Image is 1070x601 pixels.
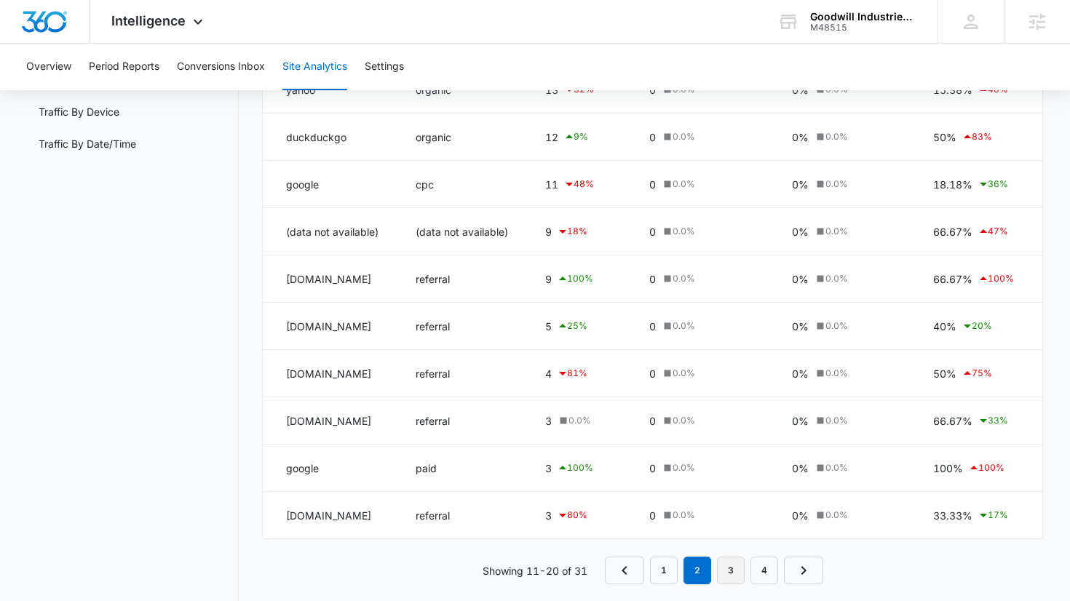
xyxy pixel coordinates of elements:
[398,208,528,255] td: (data not available)
[792,508,899,523] div: 0%
[792,413,899,429] div: 0%
[792,130,899,145] div: 0%
[810,11,916,23] div: account name
[557,270,593,287] div: 100 %
[557,459,593,477] div: 100 %
[792,271,899,287] div: 0%
[605,557,644,584] a: Previous Page
[263,397,398,445] td: [DOMAIN_NAME]
[263,445,398,492] td: google
[650,557,678,584] a: Page 1
[814,367,848,380] div: 0.0 %
[792,319,899,334] div: 0%
[365,44,404,90] button: Settings
[962,317,992,335] div: 20 %
[545,365,614,382] div: 4
[545,270,614,287] div: 9
[557,223,587,240] div: 18 %
[661,509,695,522] div: 0.0 %
[263,303,398,350] td: [DOMAIN_NAME]
[263,255,398,303] td: [DOMAIN_NAME]
[649,508,757,523] div: 0
[661,272,695,285] div: 0.0 %
[263,208,398,255] td: (data not available)
[933,317,1019,335] div: 40%
[784,557,823,584] a: Next Page
[978,175,1008,193] div: 36 %
[814,272,848,285] div: 0.0 %
[933,175,1019,193] div: 18.18%
[933,223,1019,240] div: 66.67%
[263,350,398,397] td: [DOMAIN_NAME]
[661,367,695,380] div: 0.0 %
[563,175,594,193] div: 48 %
[545,413,614,429] div: 3
[177,44,265,90] button: Conversions Inbox
[557,414,591,427] div: 0.0 %
[814,461,848,474] div: 0.0 %
[39,136,136,151] a: Traffic By Date/Time
[545,459,614,477] div: 3
[649,319,757,334] div: 0
[605,557,823,584] nav: Pagination
[717,557,745,584] a: Page 3
[398,350,528,397] td: referral
[962,365,992,382] div: 75 %
[661,414,695,427] div: 0.0 %
[661,319,695,333] div: 0.0 %
[649,461,757,476] div: 0
[545,317,614,335] div: 5
[683,557,711,584] em: 2
[933,270,1019,287] div: 66.67%
[649,177,757,192] div: 0
[649,366,757,381] div: 0
[978,506,1008,524] div: 17 %
[483,563,587,578] p: Showing 11-20 of 31
[962,128,992,146] div: 83 %
[810,23,916,33] div: account id
[398,303,528,350] td: referral
[263,114,398,161] td: duckduckgo
[933,506,1019,524] div: 33.33%
[545,506,614,524] div: 3
[26,44,71,90] button: Overview
[814,414,848,427] div: 0.0 %
[933,459,1019,477] div: 100%
[978,270,1014,287] div: 100 %
[750,557,778,584] a: Page 4
[792,224,899,239] div: 0%
[661,178,695,191] div: 0.0 %
[557,365,587,382] div: 81 %
[557,506,587,524] div: 80 %
[649,130,757,145] div: 0
[978,412,1008,429] div: 33 %
[398,445,528,492] td: paid
[978,223,1008,240] div: 47 %
[263,161,398,208] td: google
[792,461,899,476] div: 0%
[282,44,347,90] button: Site Analytics
[545,223,614,240] div: 9
[792,177,899,192] div: 0%
[814,225,848,238] div: 0.0 %
[933,412,1019,429] div: 66.67%
[89,44,159,90] button: Period Reports
[649,271,757,287] div: 0
[545,175,614,193] div: 11
[557,317,587,335] div: 25 %
[263,492,398,539] td: [DOMAIN_NAME]
[649,224,757,239] div: 0
[398,492,528,539] td: referral
[649,413,757,429] div: 0
[39,104,119,119] a: Traffic By Device
[814,319,848,333] div: 0.0 %
[933,128,1019,146] div: 50%
[792,366,899,381] div: 0%
[398,161,528,208] td: cpc
[661,225,695,238] div: 0.0 %
[814,130,848,143] div: 0.0 %
[661,130,695,143] div: 0.0 %
[814,178,848,191] div: 0.0 %
[814,509,848,522] div: 0.0 %
[933,365,1019,382] div: 50%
